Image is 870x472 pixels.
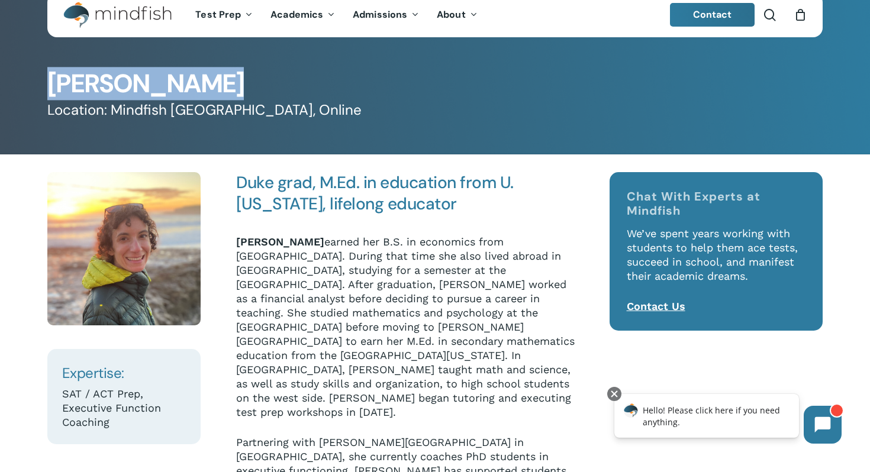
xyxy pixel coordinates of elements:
p: earned her B.S. in economics from [GEOGRAPHIC_DATA]. During that time she also lived abroad in [G... [236,235,578,435]
strong: [PERSON_NAME] [236,235,324,248]
span: Location: Mindfish [GEOGRAPHIC_DATA], Online [47,101,362,119]
h4: Duke grad, M.Ed. in education from U. [US_STATE], lifelong educator [236,172,578,215]
a: Test Prep [186,10,262,20]
p: We’ve spent years working with students to help them ace tests, succeed in school, and manifest t... [627,227,806,299]
h1: [PERSON_NAME] [47,71,823,96]
a: Cart [794,8,807,21]
a: Contact [670,3,755,27]
span: Test Prep [195,8,241,21]
p: SAT / ACT Prep, Executive Function Coaching [62,387,186,429]
span: Contact [693,8,732,21]
a: About [428,10,486,20]
a: Admissions [344,10,428,20]
span: Expertise: [62,364,124,382]
iframe: Chatbot [602,384,853,455]
img: Erin Nakayama Square [47,172,201,325]
h4: Chat With Experts at Mindfish [627,189,806,218]
span: Academics [270,8,323,21]
span: About [437,8,466,21]
span: Admissions [353,8,407,21]
a: Academics [262,10,344,20]
a: Contact Us [627,300,685,312]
